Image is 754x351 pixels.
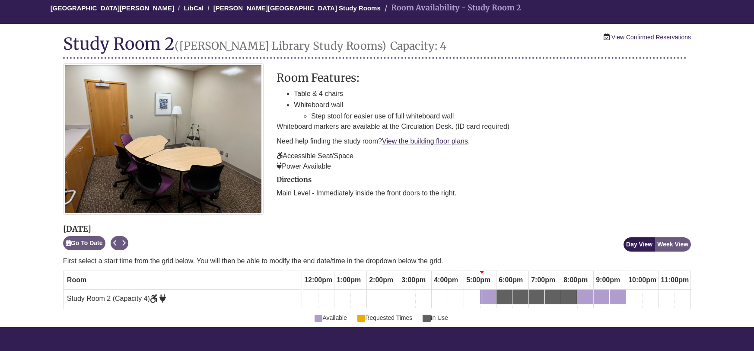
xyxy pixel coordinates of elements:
a: 7:30pm Tuesday, October 7, 2025 - Study Room 2 - In Use [545,290,561,304]
h2: [DATE] [63,225,128,233]
a: 9:00pm Tuesday, October 7, 2025 - Study Room 2 - Available [594,290,609,304]
p: Main Level - Immediately inside the front doors to the right. [277,188,691,198]
li: Room Availability - Study Room 2 [382,2,521,14]
button: Day View [624,237,655,252]
span: Requested Times [357,313,412,322]
span: 9:00pm [594,273,622,287]
button: Next [119,236,128,250]
button: Week View [655,237,691,252]
span: In Use [423,313,448,322]
span: 8:00pm [561,273,590,287]
a: View Confirmed Reservations [611,32,691,42]
h1: Study Room 2 [63,35,687,59]
p: Accessible Seat/Space Power Available [277,151,691,172]
a: 7:00pm Tuesday, October 7, 2025 - Study Room 2 - In Use [529,290,544,304]
div: directions [277,176,691,198]
a: [GEOGRAPHIC_DATA][PERSON_NAME] [51,4,174,12]
span: 3:00pm [399,273,428,287]
small: Capacity: 4 [390,39,446,53]
a: 8:00pm Tuesday, October 7, 2025 - Study Room 2 - In Use [561,290,577,304]
span: 7:00pm [529,273,557,287]
li: Step stool for easier use of full whiteboard wall [311,111,691,122]
a: [PERSON_NAME][GEOGRAPHIC_DATA] Study Rooms [213,4,381,12]
h3: Room Features: [277,72,691,84]
a: 5:30pm Tuesday, October 7, 2025 - Study Room 2 - Available [480,290,496,304]
button: Go To Date [63,236,105,250]
span: Study Room 2 (Capacity 4) [67,295,166,302]
span: 12:00pm [302,273,334,287]
span: 5:00pm [464,273,493,287]
li: Table & 4 chairs [294,88,691,99]
a: 6:00pm Tuesday, October 7, 2025 - Study Room 2 - In Use [496,290,512,304]
p: First select a start time from the grid below. You will then be able to modify the end date/time ... [63,256,691,266]
a: 9:30pm Tuesday, October 7, 2025 - Study Room 2 - Available [610,290,626,304]
span: 11:00pm [659,273,691,287]
img: Study Room 2 [63,63,264,215]
span: 10:00pm [626,273,659,287]
a: 6:30pm Tuesday, October 7, 2025 - Study Room 2 - In Use [512,290,528,304]
li: Whiteboard wall [294,99,691,121]
span: Available [315,313,347,322]
span: 4:00pm [432,273,460,287]
h2: Directions [277,176,691,184]
span: 2:00pm [367,273,395,287]
a: View the building floor plans [382,137,468,145]
div: description [277,72,691,172]
small: ([PERSON_NAME] Library Study Rooms) [175,39,386,53]
p: Whiteboard markers are available at the Circulation Desk. (ID card required) [277,121,691,132]
a: LibCal [184,4,204,12]
span: 6:00pm [496,273,525,287]
span: Room [67,276,86,284]
span: 1:00pm [334,273,363,287]
button: Previous [111,236,120,250]
a: 8:30pm Tuesday, October 7, 2025 - Study Room 2 - Available [577,290,593,304]
p: Need help finding the study room? . [277,136,691,147]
